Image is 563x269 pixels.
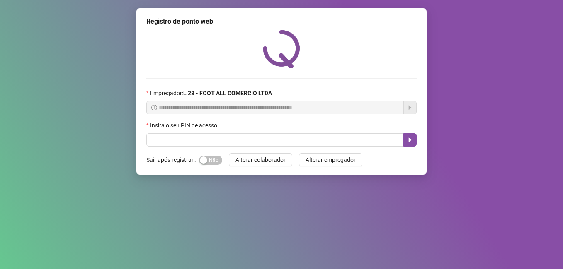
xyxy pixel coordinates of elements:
[183,90,272,96] strong: L 28 - FOOT ALL COMERCIO LTDA
[299,153,362,166] button: Alterar empregador
[146,153,199,166] label: Sair após registrar
[229,153,292,166] button: Alterar colaborador
[407,137,413,143] span: caret-right
[235,155,286,164] span: Alterar colaborador
[306,155,356,164] span: Alterar empregador
[146,17,417,26] div: Registro de ponto web
[263,30,300,68] img: QRPoint
[151,105,157,110] span: info-circle
[150,89,272,98] span: Empregador :
[146,121,223,130] label: Insira o seu PIN de acesso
